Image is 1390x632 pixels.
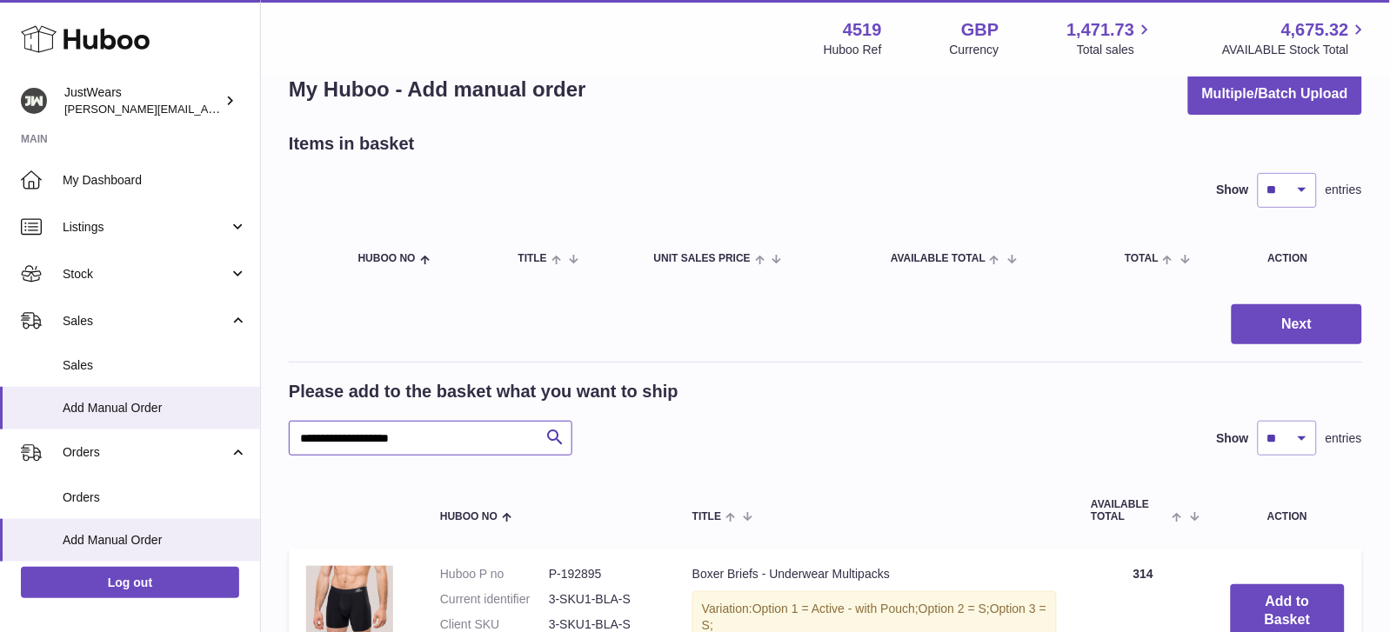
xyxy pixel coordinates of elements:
strong: 4519 [843,18,882,42]
th: Action [1213,482,1363,539]
strong: GBP [961,18,999,42]
div: JustWears [64,84,221,117]
span: Orders [63,444,229,461]
a: 4,675.32 AVAILABLE Stock Total [1222,18,1369,58]
span: Option 2 = S; [919,602,990,615]
button: Next [1232,304,1362,345]
div: Action [1268,253,1345,264]
span: Huboo no [358,253,416,264]
img: josh@just-wears.com [21,88,47,114]
div: Currency [950,42,999,58]
h1: My Huboo - Add manual order [289,76,586,103]
span: AVAILABLE Stock Total [1222,42,1369,58]
a: 1,471.73 Total sales [1067,18,1155,58]
span: Stock [63,266,229,283]
span: Add Manual Order [63,532,247,549]
span: [PERSON_NAME][EMAIL_ADDRESS][DOMAIN_NAME] [64,102,349,116]
dd: 3-SKU1-BLA-S [549,591,658,608]
span: Sales [63,357,247,374]
span: Title [692,511,721,522]
span: Option 1 = Active - with Pouch; [752,602,919,615]
span: Huboo no [440,511,498,522]
span: entries [1326,430,1362,447]
span: Sales [63,313,229,329]
span: Orders [63,489,247,506]
button: Multiple/Batch Upload [1188,74,1362,115]
span: AVAILABLE Total [1092,499,1169,522]
h2: Please add to the basket what you want to ship [289,380,678,403]
span: Unit Sales Price [654,253,751,264]
dt: Current identifier [440,591,549,608]
div: Huboo Ref [824,42,882,58]
dd: P-192895 [549,566,658,582]
a: Log out [21,567,239,598]
dt: Huboo P no [440,566,549,582]
span: entries [1326,182,1362,198]
span: 1,471.73 [1067,18,1135,42]
span: Add Manual Order [63,400,247,416]
span: AVAILABLE Total [891,253,986,264]
span: My Dashboard [63,172,247,189]
span: 4,675.32 [1281,18,1349,42]
span: Listings [63,219,229,236]
span: Title [518,253,547,264]
label: Show [1217,430,1249,447]
span: Total [1125,253,1159,264]
label: Show [1217,182,1249,198]
h2: Items in basket [289,132,415,156]
span: Total sales [1077,42,1154,58]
